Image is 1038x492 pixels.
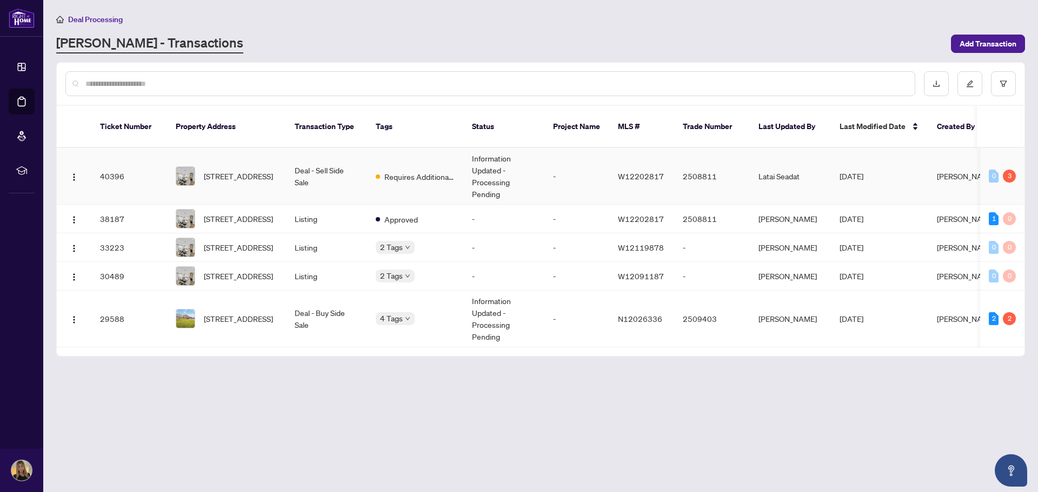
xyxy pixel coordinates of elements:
div: 2 [989,312,999,325]
div: 0 [1003,241,1016,254]
span: Approved [384,213,418,225]
td: 2508811 [674,205,750,233]
td: - [544,262,609,291]
th: Created By [928,106,993,148]
th: Last Modified Date [831,106,928,148]
span: W12202817 [618,214,664,224]
img: Logo [70,215,78,224]
span: download [933,80,940,87]
td: [PERSON_NAME] [750,205,831,233]
img: thumbnail-img [176,167,195,185]
span: W12202817 [618,171,664,181]
td: Information Updated - Processing Pending [463,148,544,205]
span: N12026336 [618,314,662,323]
div: 1 [989,212,999,225]
span: [DATE] [840,314,863,323]
span: [PERSON_NAME] [937,171,995,181]
img: thumbnail-img [176,309,195,328]
td: Information Updated - Processing Pending [463,291,544,347]
td: - [463,262,544,291]
td: Latai Seadat [750,148,831,205]
span: [STREET_ADDRESS] [204,313,273,325]
span: [STREET_ADDRESS] [204,170,273,182]
img: logo [9,8,35,28]
td: 30489 [91,262,167,291]
img: thumbnail-img [176,210,195,228]
td: - [463,205,544,233]
span: 4 Tags [380,312,403,325]
span: W12119878 [618,242,664,252]
button: Logo [65,310,83,327]
th: Tags [367,106,463,148]
button: Logo [65,167,83,185]
div: 0 [1003,212,1016,225]
span: 2 Tags [380,241,403,253]
td: Deal - Sell Side Sale [286,148,367,205]
td: - [463,233,544,262]
span: 2 Tags [380,269,403,282]
span: [DATE] [840,171,863,181]
th: Ticket Number [91,106,167,148]
span: Requires Additional Docs [384,171,455,183]
td: - [674,233,750,262]
span: edit [966,80,974,87]
td: - [544,233,609,262]
button: Add Transaction [951,35,1025,53]
a: [PERSON_NAME] - Transactions [56,34,243,53]
th: Project Name [544,106,609,148]
span: [PERSON_NAME] [937,242,995,252]
img: thumbnail-img [176,238,195,257]
th: Property Address [167,106,286,148]
td: 2508811 [674,148,750,205]
td: 2509403 [674,291,750,347]
button: edit [957,71,982,96]
span: [STREET_ADDRESS] [204,270,273,282]
span: Last Modified Date [840,120,906,132]
button: Open asap [995,454,1027,487]
span: [DATE] [840,242,863,252]
td: [PERSON_NAME] [750,233,831,262]
span: W12091187 [618,271,664,281]
td: - [544,148,609,205]
th: Last Updated By [750,106,831,148]
img: Profile Icon [11,460,32,481]
img: Logo [70,315,78,324]
td: Listing [286,262,367,291]
img: Logo [70,244,78,253]
span: [DATE] [840,214,863,224]
span: [DATE] [840,271,863,281]
td: - [544,205,609,233]
span: down [405,316,410,321]
button: Logo [65,239,83,256]
span: [PERSON_NAME] [937,214,995,224]
td: [PERSON_NAME] [750,262,831,291]
th: Status [463,106,544,148]
span: [PERSON_NAME] [937,314,995,323]
td: 29588 [91,291,167,347]
td: 40396 [91,148,167,205]
span: home [56,16,64,23]
span: [STREET_ADDRESS] [204,213,273,225]
th: Trade Number [674,106,750,148]
span: Deal Processing [68,15,123,24]
span: Add Transaction [960,35,1016,52]
span: down [405,273,410,279]
div: 0 [1003,269,1016,282]
span: filter [1000,80,1007,87]
td: Listing [286,205,367,233]
div: 0 [989,241,999,254]
button: download [924,71,949,96]
td: - [674,262,750,291]
th: MLS # [609,106,674,148]
td: 38187 [91,205,167,233]
span: [PERSON_NAME] [937,271,995,281]
button: filter [991,71,1016,96]
img: thumbnail-img [176,267,195,285]
button: Logo [65,210,83,227]
div: 0 [989,269,999,282]
td: - [544,291,609,347]
div: 2 [1003,312,1016,325]
span: down [405,245,410,250]
div: 0 [989,170,999,183]
span: [STREET_ADDRESS] [204,241,273,253]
